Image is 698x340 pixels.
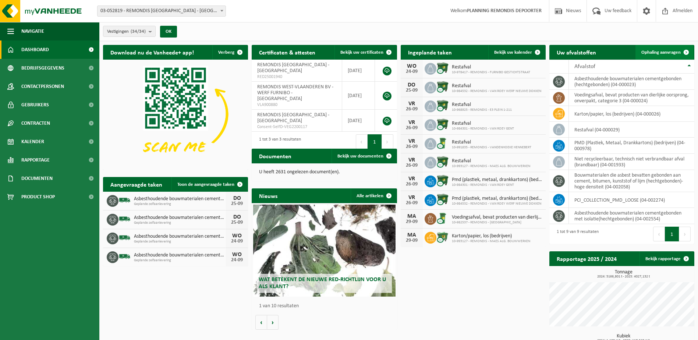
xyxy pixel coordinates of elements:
[230,220,244,225] div: 25-09
[118,213,131,225] img: BL-SO-LV
[452,89,541,93] span: 10-984532 - REMONDIS - VAN ROEY WERF NIEUWE DOKKEN
[257,102,336,108] span: VLA900880
[467,8,542,14] strong: PLANNING REMONDIS DEPOORTER
[404,69,419,74] div: 24-09
[230,233,244,239] div: WO
[569,74,694,90] td: asbesthoudende bouwmaterialen cementgebonden (hechtgebonden) (04-000023)
[255,134,301,150] div: 1 tot 3 van 3 resultaten
[569,154,694,170] td: niet recycleerbaar, technisch niet verbrandbaar afval (brandbaar) (04-001933)
[368,134,382,149] button: 1
[452,158,530,164] span: Restafval
[436,137,449,149] img: WB-0240-CU
[452,127,514,131] span: 10-984301 - REMONDIS - VAN ROEY GENT
[639,251,694,266] a: Bekijk rapportage
[641,50,681,55] span: Ophaling aanvragen
[21,22,44,40] span: Navigatie
[404,163,419,168] div: 26-09
[404,101,419,107] div: VR
[134,240,226,244] span: Geplande zelfaanlevering
[134,258,226,263] span: Geplande zelfaanlevering
[553,270,694,279] h3: Tonnage
[351,188,396,203] a: Alle artikelen
[404,176,419,182] div: VR
[404,219,419,224] div: 29-09
[230,252,244,258] div: WO
[103,45,201,59] h2: Download nu de Vanheede+ app!
[21,40,49,59] span: Dashboard
[160,26,177,38] button: OK
[452,108,512,112] span: 10-968925 - REMONDIS - E3 PLEIN 1-211
[218,50,234,55] span: Verberg
[267,315,279,330] button: Volgende
[259,277,386,290] span: Wat betekent de nieuwe RED-richtlijn voor u als klant?
[569,106,694,122] td: karton/papier, los (bedrijven) (04-000026)
[259,304,393,309] p: 1 van 10 resultaten
[342,60,375,82] td: [DATE]
[452,215,542,220] span: Voedingsafval, bevat producten van dierlijke oorsprong, onverpakt, categorie 3
[404,107,419,112] div: 26-09
[436,81,449,93] img: WB-1100-CU
[679,227,691,241] button: Next
[452,177,542,183] span: Pmd (plastiek, metaal, drankkartons) (bedrijven)
[574,64,595,70] span: Afvalstof
[332,149,396,163] a: Bekijk uw documenten
[436,118,449,131] img: WB-1100-CU
[404,63,419,69] div: WO
[549,251,624,266] h2: Rapportage 2025 / 2024
[404,195,419,201] div: VR
[553,275,694,279] span: 2024: 5166,801 t - 2025: 4027,132 t
[334,45,396,60] a: Bekijk uw certificaten
[21,169,53,188] span: Documenten
[118,250,131,263] img: BL-SO-LV
[21,114,50,132] span: Contracten
[257,74,336,80] span: RED25001940
[404,232,419,238] div: MA
[653,227,665,241] button: Previous
[436,193,449,206] img: WB-1100-CU
[404,120,419,125] div: VR
[103,60,248,169] img: Download de VHEPlus App
[118,231,131,244] img: BL-SO-LV
[230,258,244,263] div: 24-09
[382,134,393,149] button: Next
[134,202,226,206] span: Geplande zelfaanlevering
[569,122,694,138] td: restafval (04-000029)
[569,208,694,224] td: asbesthoudende bouwmaterialen cementgebonden met isolatie(hechtgebonden) (04-002554)
[452,64,530,70] span: Restafval
[230,214,244,220] div: DO
[103,26,156,37] button: Vestigingen(34/34)
[569,170,694,192] td: bouwmaterialen die asbest bevatten gebonden aan cement, bitumen, kunststof of lijm (hechtgebonden...
[257,62,329,74] span: REMONDIS [GEOGRAPHIC_DATA] - [GEOGRAPHIC_DATA]
[259,170,389,175] p: U heeft 2631 ongelezen document(en).
[342,110,375,132] td: [DATE]
[21,132,44,151] span: Kalender
[436,99,449,112] img: WB-1100-CU
[230,201,244,206] div: 25-09
[21,188,55,206] span: Product Shop
[21,77,64,96] span: Contactpersonen
[436,174,449,187] img: WB-1100-CU
[253,205,395,297] a: Wat betekent de nieuwe RED-richtlijn voor u als klant?
[212,45,247,60] button: Verberg
[340,50,383,55] span: Bekijk uw certificaten
[342,82,375,110] td: [DATE]
[131,29,146,34] count: (34/34)
[452,233,530,239] span: Karton/papier, los (bedrijven)
[257,124,336,130] span: Consent-SelfD-VEG2200117
[436,62,449,74] img: WB-1100-CU
[404,213,419,219] div: MA
[452,121,514,127] span: Restafval
[134,221,226,225] span: Geplande zelfaanlevering
[553,226,599,242] div: 1 tot 9 van 9 resultaten
[252,188,285,203] h2: Nieuws
[452,183,542,187] span: 10-984301 - REMONDIS - VAN ROEY GENT
[97,6,226,17] span: 03-052819 - REMONDIS WEST-VLAANDEREN - OOSTENDE
[436,231,449,243] img: WB-0660-CU
[549,45,603,59] h2: Uw afvalstoffen
[404,144,419,149] div: 26-09
[230,195,244,201] div: DO
[569,138,694,154] td: PMD (Plastiek, Metaal, Drankkartons) (bedrijven) (04-000978)
[177,182,234,187] span: Toon de aangevraagde taken
[452,70,530,75] span: 10-978417 - REMONDIS - FURNIBO GESTICHTSTRAAT
[255,315,267,330] button: Vorige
